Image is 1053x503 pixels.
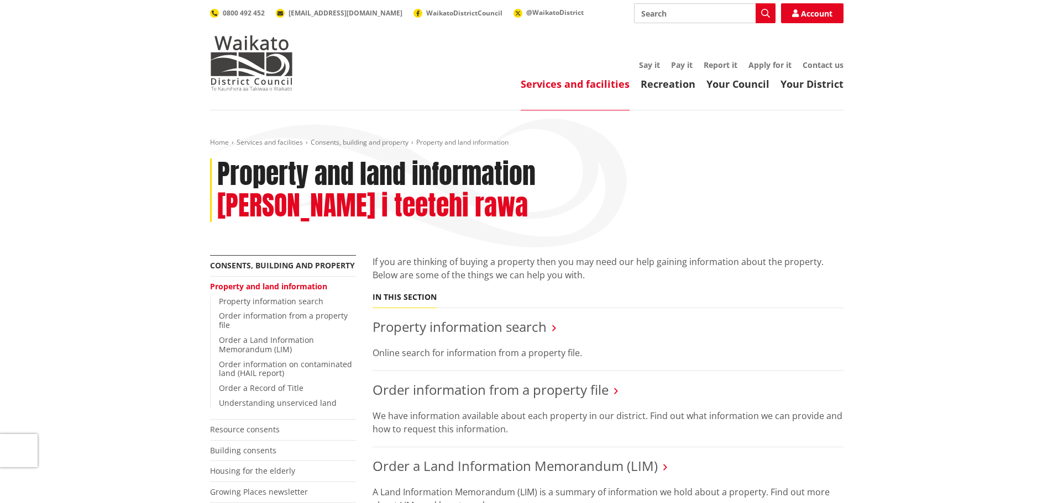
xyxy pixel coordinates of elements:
a: WaikatoDistrictCouncil [413,8,502,18]
a: [EMAIL_ADDRESS][DOMAIN_NAME] [276,8,402,18]
a: Recreation [641,77,695,91]
a: Order information from a property file [219,310,348,330]
a: Say it [639,60,660,70]
span: @WaikatoDistrict [526,8,584,17]
a: Consents, building and property [311,137,408,147]
a: Order a Record of Title [219,383,303,393]
a: Order information from a property file [373,380,609,399]
a: Building consents [210,445,276,456]
h5: In this section [373,293,437,302]
a: Order information on contaminated land (HAIL report) [219,359,352,379]
h1: Property and land information [217,158,536,190]
a: Order a Land Information Memorandum (LIM) [219,335,314,354]
a: Understanding unserviced land [219,398,337,408]
p: If you are thinking of buying a property then you may need our help gaining information about the... [373,255,844,282]
a: Order a Land Information Memorandum (LIM) [373,457,658,475]
a: Housing for the elderly [210,465,295,476]
img: Waikato District Council - Te Kaunihera aa Takiwaa o Waikato [210,35,293,91]
span: WaikatoDistrictCouncil [426,8,502,18]
p: We have information available about each property in our district. Find out what information we c... [373,409,844,436]
p: Online search for information from a property file. [373,346,844,359]
span: 0800 492 452 [223,8,265,18]
a: Growing Places newsletter [210,486,308,497]
input: Search input [634,3,776,23]
a: @WaikatoDistrict [514,8,584,17]
a: Your Council [706,77,769,91]
a: Resource consents [210,424,280,435]
a: Property and land information [210,281,327,292]
a: Home [210,137,229,147]
span: [EMAIL_ADDRESS][DOMAIN_NAME] [289,8,402,18]
a: Account [781,3,844,23]
a: Contact us [803,60,844,70]
a: Property information search [219,296,323,306]
a: Pay it [671,60,693,70]
a: Your District [780,77,844,91]
a: Services and facilities [237,137,303,147]
nav: breadcrumb [210,138,844,147]
a: Report it [704,60,737,70]
a: Apply for it [748,60,792,70]
a: 0800 492 452 [210,8,265,18]
a: Consents, building and property [210,260,355,271]
a: Services and facilities [521,77,630,91]
h2: [PERSON_NAME] i teetehi rawa [217,190,528,222]
a: Property information search [373,317,547,336]
span: Property and land information [416,137,509,147]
